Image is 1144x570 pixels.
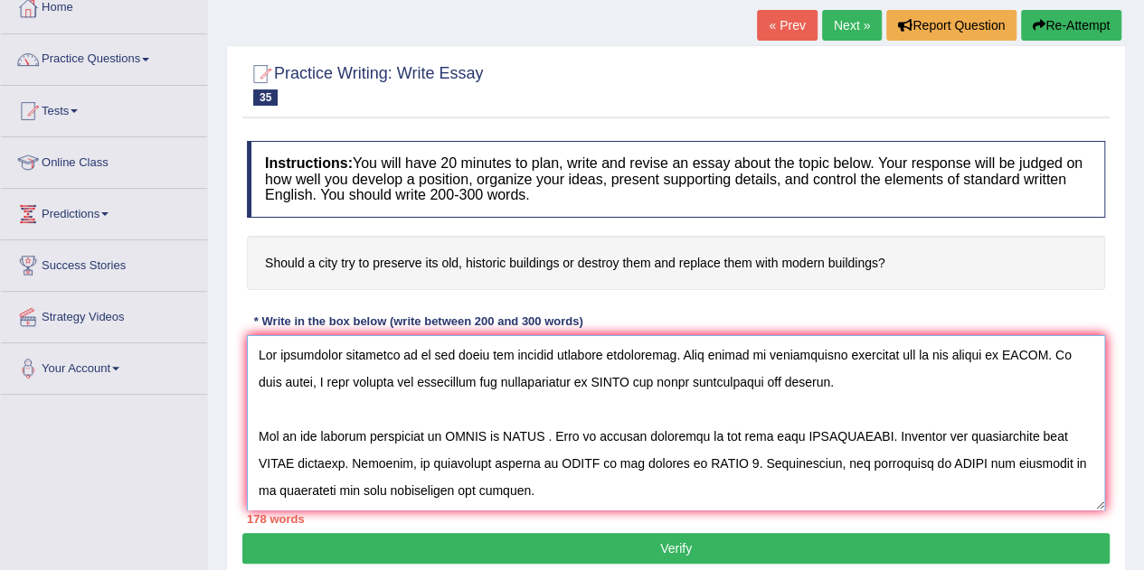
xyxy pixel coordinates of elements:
[757,10,817,41] a: « Prev
[265,155,353,171] b: Instructions:
[822,10,882,41] a: Next »
[247,510,1105,528] div: 178 words
[1,189,207,234] a: Predictions
[247,141,1105,218] h4: You will have 20 minutes to plan, write and revise an essay about the topic below. Your response ...
[247,61,483,106] h2: Practice Writing: Write Essay
[1,240,207,285] a: Success Stories
[1,86,207,131] a: Tests
[247,236,1105,291] h4: Should a city try to preserve its old, historic buildings or destroy them and replace them with m...
[1,34,207,79] a: Practice Questions
[886,10,1016,41] button: Report Question
[1,343,207,388] a: Your Account
[1,292,207,337] a: Strategy Videos
[1,137,207,182] a: Online Class
[247,313,590,330] div: * Write in the box below (write between 200 and 300 words)
[1021,10,1121,41] button: Re-Attempt
[242,533,1110,564] button: Verify
[253,89,278,106] span: 35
